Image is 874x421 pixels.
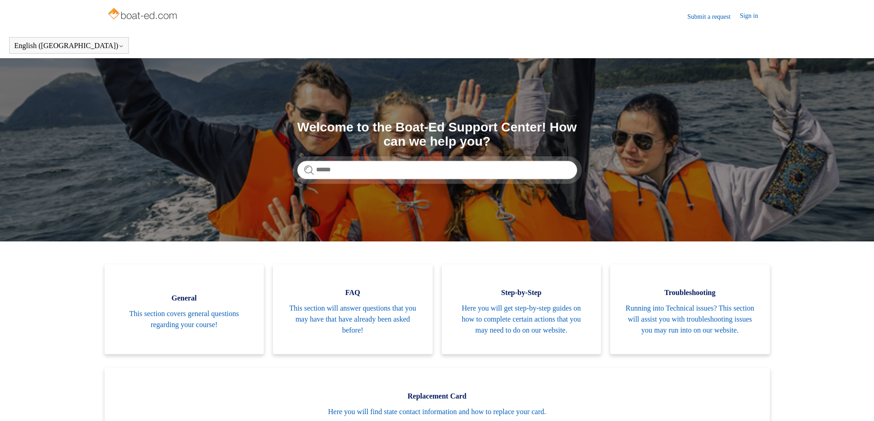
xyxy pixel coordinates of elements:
a: Sign in [740,11,767,22]
a: Step-by-Step Here you will get step-by-step guides on how to complete certain actions that you ma... [442,264,601,354]
span: Replacement Card [118,391,756,402]
span: FAQ [287,287,419,298]
button: English ([GEOGRAPHIC_DATA]) [14,42,124,50]
a: General This section covers general questions regarding your course! [105,264,264,354]
span: Here you will get step-by-step guides on how to complete certain actions that you may need to do ... [456,303,588,336]
a: FAQ This section will answer questions that you may have that have already been asked before! [273,264,433,354]
img: Boat-Ed Help Center home page [107,5,180,24]
span: General [118,293,251,304]
a: Troubleshooting Running into Technical issues? This section will assist you with troubleshooting ... [610,264,770,354]
span: Here you will find state contact information and how to replace your card. [118,406,756,417]
span: This section will answer questions that you may have that have already been asked before! [287,303,419,336]
a: Submit a request [687,12,740,22]
span: Troubleshooting [624,287,756,298]
span: Running into Technical issues? This section will assist you with troubleshooting issues you may r... [624,303,756,336]
span: This section covers general questions regarding your course! [118,308,251,330]
input: Search [297,161,577,179]
h1: Welcome to the Boat-Ed Support Center! How can we help you? [297,120,577,149]
span: Step-by-Step [456,287,588,298]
